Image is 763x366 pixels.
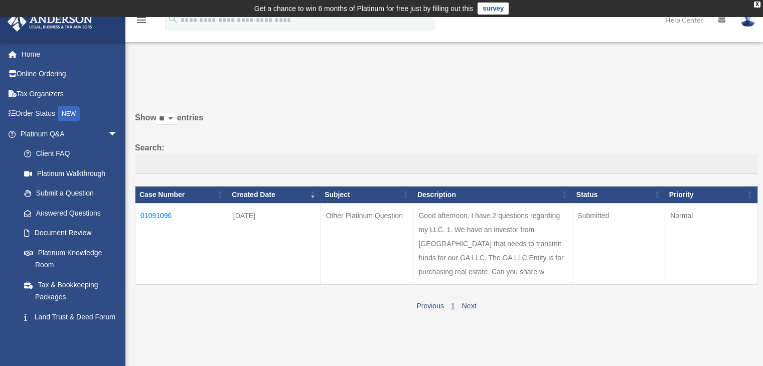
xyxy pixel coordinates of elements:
[58,106,80,121] div: NEW
[135,111,758,135] label: Show entries
[135,141,758,174] label: Search:
[14,327,128,347] a: Portal Feedback
[413,203,572,284] td: Good afternoon, I have 2 questions regarding my LLC. 1. We have an investor from [GEOGRAPHIC_DATA...
[7,64,133,84] a: Online Ordering
[451,302,455,310] a: 1
[321,186,413,203] th: Subject: activate to sort column ascending
[572,203,665,284] td: Submitted
[478,3,509,15] a: survey
[254,3,474,15] div: Get a chance to win 6 months of Platinum for free just by filling out this
[14,307,128,327] a: Land Trust & Deed Forum
[135,203,228,284] td: 01091096
[665,186,758,203] th: Priority: activate to sort column ascending
[228,186,321,203] th: Created Date: activate to sort column ascending
[14,184,128,204] a: Submit a Question
[740,13,755,27] img: User Pic
[5,12,95,32] img: Anderson Advisors Platinum Portal
[7,44,133,64] a: Home
[14,203,123,223] a: Answered Questions
[108,124,128,144] span: arrow_drop_down
[665,203,758,284] td: Normal
[462,302,477,310] a: Next
[228,203,321,284] td: [DATE]
[135,155,758,174] input: Search:
[14,243,128,275] a: Platinum Knowledge Room
[14,223,128,243] a: Document Review
[135,14,147,26] i: menu
[416,302,443,310] a: Previous
[321,203,413,284] td: Other Platinum Question
[7,84,133,104] a: Tax Organizers
[754,2,760,8] div: close
[14,163,128,184] a: Platinum Walkthrough
[14,275,128,307] a: Tax & Bookkeeping Packages
[14,144,128,164] a: Client FAQ
[135,186,228,203] th: Case Number: activate to sort column ascending
[7,104,133,124] a: Order StatusNEW
[168,14,179,25] i: search
[7,124,128,144] a: Platinum Q&Aarrow_drop_down
[413,186,572,203] th: Description: activate to sort column ascending
[157,113,177,125] select: Showentries
[572,186,665,203] th: Status: activate to sort column ascending
[135,18,147,26] a: menu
